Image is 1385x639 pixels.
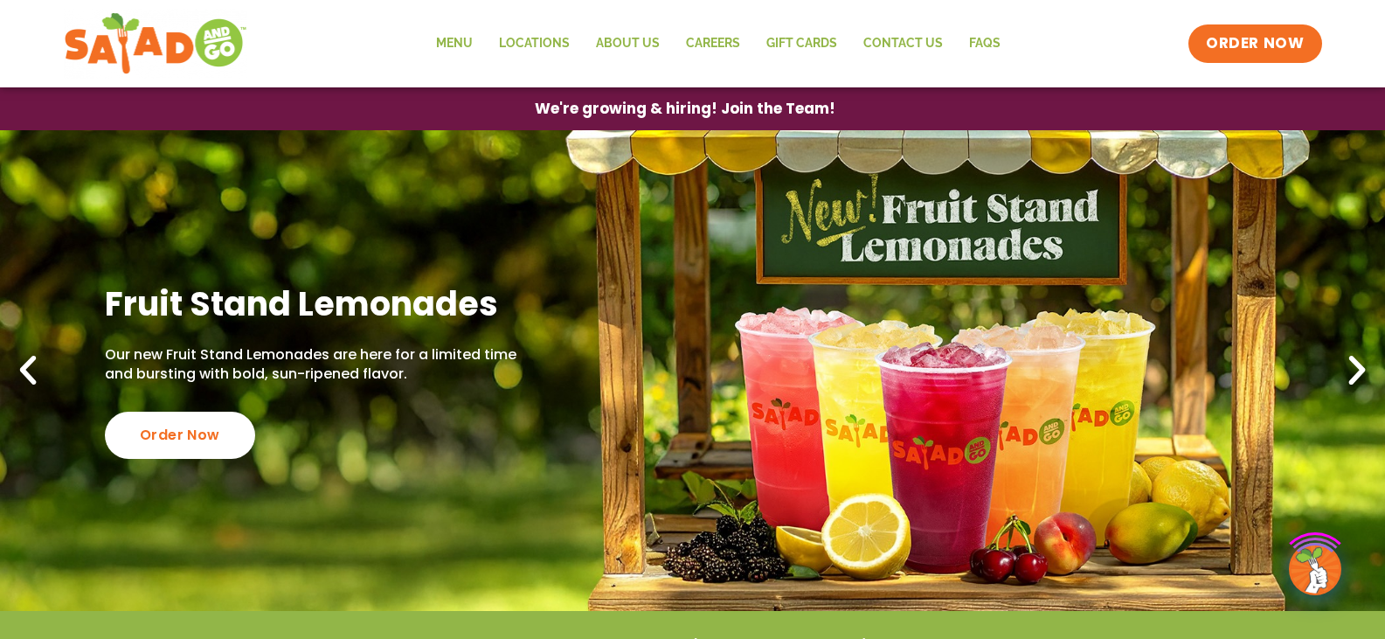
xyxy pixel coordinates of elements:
[509,88,862,129] a: We're growing & hiring! Join the Team!
[423,24,1014,64] nav: Menu
[753,24,850,64] a: GIFT CARDS
[105,412,255,459] div: Order Now
[64,9,248,79] img: new-SAG-logo-768×292
[423,24,486,64] a: Menu
[486,24,583,64] a: Locations
[105,345,527,385] p: Our new Fruit Stand Lemonades are here for a limited time and bursting with bold, sun-ripened fla...
[583,24,673,64] a: About Us
[535,101,835,116] span: We're growing & hiring! Join the Team!
[105,282,527,325] h2: Fruit Stand Lemonades
[1188,24,1321,63] a: ORDER NOW
[956,24,1014,64] a: FAQs
[1206,33,1304,54] span: ORDER NOW
[850,24,956,64] a: Contact Us
[673,24,753,64] a: Careers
